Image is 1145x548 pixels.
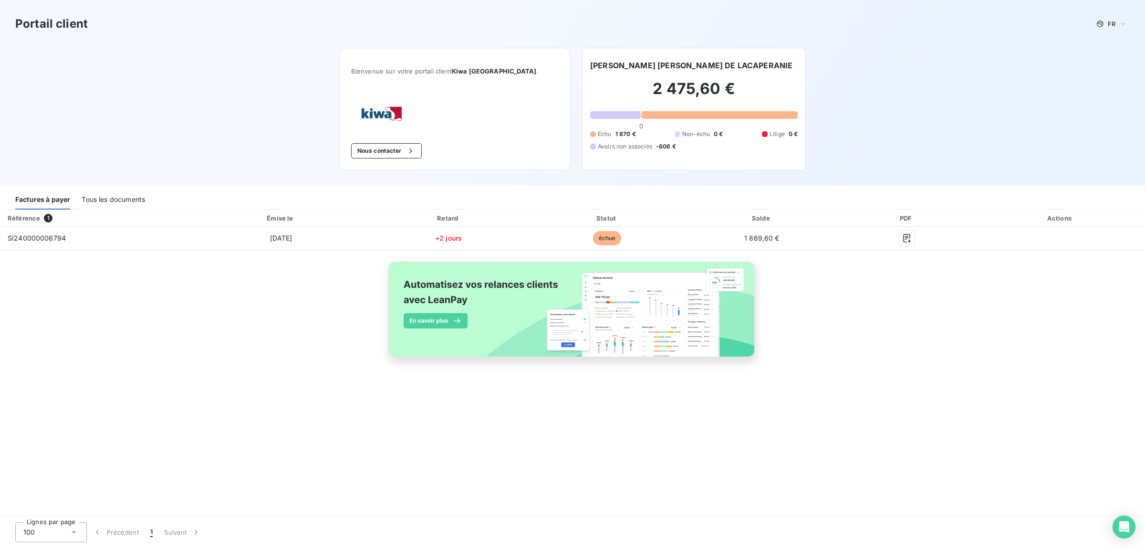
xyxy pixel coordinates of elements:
button: Suivant [158,522,207,542]
img: banner [380,256,765,373]
span: [DATE] [270,234,292,242]
div: Tous les documents [82,190,145,210]
span: 1 [150,527,153,537]
div: Retard [370,213,527,223]
button: Nous contacter [351,143,422,158]
span: Litige [770,130,785,138]
div: PDF [840,213,974,223]
img: Company logo [351,98,412,128]
span: Non-échu [682,130,710,138]
span: 0 € [789,130,798,138]
span: +2 jours [435,234,462,242]
div: Statut [531,213,683,223]
span: 100 [23,527,35,537]
span: 1 870 € [615,130,636,138]
h2: 2 475,60 € [590,79,798,108]
span: FR [1108,20,1115,28]
span: SI240000006794 [8,234,66,242]
span: 1 869,60 € [744,234,780,242]
span: Kiwa [GEOGRAPHIC_DATA] [452,67,536,75]
h6: [PERSON_NAME] [PERSON_NAME] DE LACAPERANIE [590,60,792,71]
button: 1 [145,522,158,542]
span: Échu [598,130,612,138]
span: Avoirs non associés [598,142,652,151]
span: 0 [639,122,643,130]
div: Référence [8,214,40,222]
div: Open Intercom Messenger [1113,516,1135,538]
span: Bienvenue sur votre portail client . [351,67,559,75]
div: Émise le [196,213,366,223]
div: Factures à payer [15,190,70,210]
span: 0 € [714,130,723,138]
span: 1 [44,214,52,222]
span: -606 € [656,142,676,151]
div: Actions [978,213,1143,223]
span: échue [593,231,622,245]
h3: Portail client [15,15,88,32]
button: Précédent [87,522,145,542]
div: Solde [687,213,836,223]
